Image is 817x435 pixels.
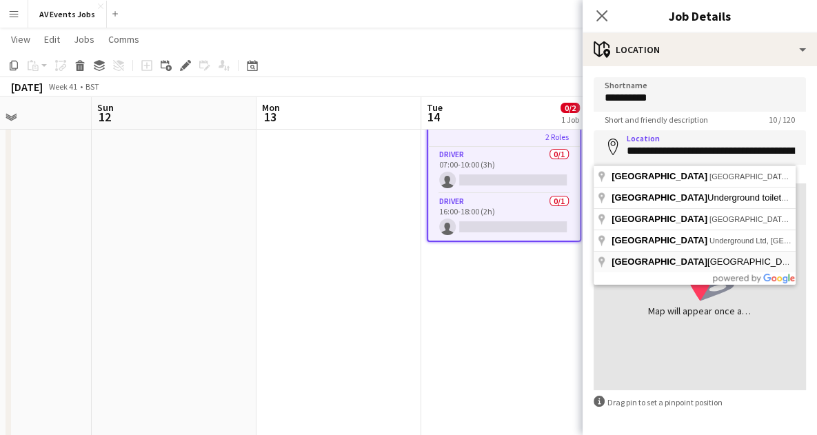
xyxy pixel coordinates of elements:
span: 2 Roles [545,132,569,142]
span: 10 / 120 [758,114,806,125]
span: Edit [44,33,60,45]
div: Map will appear once address has been added [648,304,752,318]
span: [GEOGRAPHIC_DATA] [612,192,707,203]
div: 1 Job [561,114,579,125]
app-card-role: Driver0/116:00-18:00 (2h) [428,194,580,241]
h3: Job Details [583,7,817,25]
span: [GEOGRAPHIC_DATA] [612,171,707,181]
span: Week 41 [46,81,80,92]
div: Location [583,33,817,66]
a: Comms [103,30,145,48]
app-card-role: Driver0/107:00-10:00 (3h) [428,147,580,194]
app-job-card: Draft07:00-18:00 (11h)0/2PENCIL: JGS1735 - Microsoft | Conference - [GEOGRAPHIC_DATA]2 RolesDrive... [427,74,581,242]
span: [GEOGRAPHIC_DATA] [612,214,707,224]
span: 14 [425,109,443,125]
span: 13 [260,109,280,125]
span: [GEOGRAPHIC_DATA] [612,235,707,245]
button: AV Events Jobs [28,1,107,28]
a: View [6,30,36,48]
span: 12 [95,109,114,125]
span: Underground toilets [612,192,787,203]
span: Short and friendly description [594,114,719,125]
div: BST [85,81,99,92]
span: Sun [97,101,114,114]
a: Edit [39,30,65,48]
span: 0/2 [561,103,580,113]
span: View [11,33,30,45]
a: Jobs [68,30,100,48]
span: [GEOGRAPHIC_DATA] [612,256,707,267]
div: Drag pin to set a pinpoint position [594,396,806,409]
span: Tue [427,101,443,114]
span: Mon [262,101,280,114]
div: [DATE] [11,80,43,94]
span: Jobs [74,33,94,45]
span: Comms [108,33,139,45]
span: [GEOGRAPHIC_DATA] [612,256,803,267]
